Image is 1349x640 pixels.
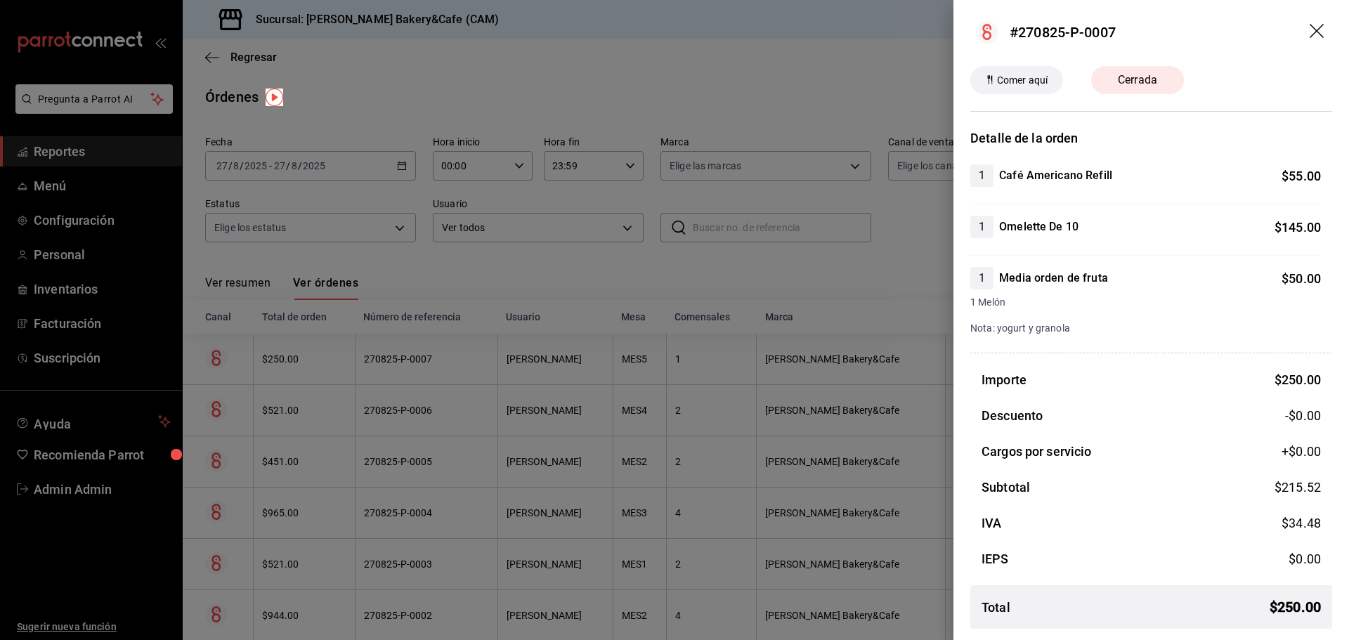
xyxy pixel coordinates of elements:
[982,598,1010,617] h3: Total
[970,322,1070,334] span: Nota: yogurt y granola
[1109,72,1166,89] span: Cerrada
[1310,24,1327,41] button: drag
[1282,271,1321,286] span: $ 50.00
[1289,551,1321,566] span: $ 0.00
[1275,480,1321,495] span: $ 215.52
[1270,596,1321,618] span: $ 250.00
[1275,372,1321,387] span: $ 250.00
[982,514,1001,533] h3: IVA
[1282,516,1321,530] span: $ 34.48
[982,549,1009,568] h3: IEPS
[991,73,1053,88] span: Comer aquí
[970,270,993,287] span: 1
[970,129,1332,148] h3: Detalle de la orden
[1282,442,1321,461] span: +$ 0.00
[970,295,1321,310] span: 1 Melón
[999,218,1078,235] h4: Omelette De 10
[1282,169,1321,183] span: $ 55.00
[1010,22,1116,43] div: #270825-P-0007
[982,442,1092,461] h3: Cargos por servicio
[999,167,1112,184] h4: Café Americano Refill
[1275,220,1321,235] span: $ 145.00
[999,270,1108,287] h4: Media orden de fruta
[970,167,993,184] span: 1
[970,218,993,235] span: 1
[266,89,283,106] img: Tooltip marker
[982,478,1030,497] h3: Subtotal
[982,406,1043,425] h3: Descuento
[982,370,1027,389] h3: Importe
[1285,406,1321,425] span: -$0.00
